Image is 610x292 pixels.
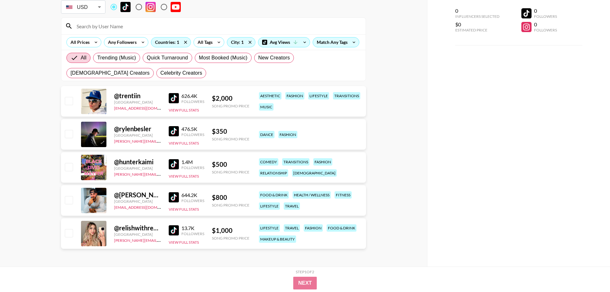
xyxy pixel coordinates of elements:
div: food & drink [327,224,356,232]
div: music [259,103,274,111]
div: @ hunterkaimi [114,158,161,166]
iframe: Drift Widget Chat Controller [578,260,602,284]
div: Estimated Price [455,28,499,32]
div: lifestyle [259,224,280,232]
div: $ 2,000 [212,94,249,102]
span: Trending (Music) [97,54,136,62]
div: Countries: 1 [151,37,191,47]
div: 0 [534,21,557,28]
div: All Tags [194,37,214,47]
div: food & drink [259,191,289,199]
img: TikTok [169,126,179,136]
div: Followers [534,14,557,19]
div: 644.2K [181,192,204,198]
div: 13.7K [181,225,204,231]
div: Song Promo Price [212,137,249,141]
div: fashion [304,224,323,232]
div: Song Promo Price [212,236,249,241]
div: $ 500 [212,160,249,168]
div: @ trentiin [114,92,161,100]
div: $ 1,000 [212,227,249,234]
div: transitions [282,158,309,166]
div: [GEOGRAPHIC_DATA] [114,100,161,105]
button: View Full Stats [169,174,199,179]
div: Match Any Tags [313,37,359,47]
div: $ 800 [212,194,249,201]
img: TikTok [120,2,131,12]
button: View Full Stats [169,141,199,146]
a: [PERSON_NAME][EMAIL_ADDRESS][DOMAIN_NAME] [114,237,208,243]
div: Any Followers [104,37,138,47]
div: 626.4K [181,93,204,99]
div: relationship [259,169,288,177]
div: 1.4M [181,159,204,165]
div: makeup & beauty [259,235,296,243]
div: 476.5K [181,126,204,132]
input: Search by User Name [73,21,362,31]
div: @ rylenbesler [114,125,161,133]
div: @ [PERSON_NAME] [114,191,161,199]
span: New Creators [258,54,290,62]
div: fashion [278,131,297,138]
img: TikTok [169,93,179,103]
span: All [81,54,86,62]
span: Celebrity Creators [160,69,202,77]
div: Step 1 of 2 [296,269,314,274]
div: 0 [455,8,499,14]
img: TikTok [169,225,179,235]
div: Followers [181,231,204,236]
div: lifestyle [259,202,280,210]
span: Most Booked (Music) [199,54,247,62]
div: [GEOGRAPHIC_DATA] [114,199,161,204]
div: [GEOGRAPHIC_DATA] [114,133,161,138]
img: YouTube [171,2,181,12]
div: aesthetic [259,92,281,99]
div: Followers [181,198,204,203]
a: [PERSON_NAME][EMAIL_ADDRESS][DOMAIN_NAME] [114,171,208,177]
div: Followers [181,165,204,170]
div: USD [62,2,104,13]
button: View Full Stats [169,207,199,212]
a: [EMAIL_ADDRESS][DOMAIN_NAME] [114,105,178,111]
div: fashion [285,92,304,99]
div: Followers [534,28,557,32]
div: All Prices [67,37,91,47]
div: dance [259,131,274,138]
img: Instagram [146,2,156,12]
img: TikTok [169,192,179,202]
a: [EMAIL_ADDRESS][DOMAIN_NAME] [114,204,178,210]
div: [DEMOGRAPHIC_DATA] [292,169,337,177]
div: transitions [333,92,360,99]
div: @ relishwithreese [114,224,161,232]
div: [GEOGRAPHIC_DATA] [114,232,161,237]
div: 0 [534,8,557,14]
div: [GEOGRAPHIC_DATA] [114,166,161,171]
a: [PERSON_NAME][EMAIL_ADDRESS][DOMAIN_NAME] [114,138,208,144]
div: Followers [181,132,204,137]
div: travel [284,202,300,210]
span: [DEMOGRAPHIC_DATA] Creators [71,69,150,77]
div: health / wellness [293,191,331,199]
div: Song Promo Price [212,203,249,207]
div: fitness [335,191,352,199]
button: Next [293,277,317,289]
img: TikTok [169,159,179,169]
span: Quick Turnaround [147,54,188,62]
div: $0 [455,21,499,28]
div: Influencers Selected [455,14,499,19]
button: View Full Stats [169,108,199,112]
div: Song Promo Price [212,104,249,108]
div: $ 350 [212,127,249,135]
div: City: 1 [227,37,255,47]
div: travel [284,224,300,232]
div: comedy [259,158,278,166]
div: Song Promo Price [212,170,249,174]
div: Followers [181,99,204,104]
div: lifestyle [308,92,329,99]
div: Avg Views [258,37,310,47]
div: fashion [313,158,332,166]
button: View Full Stats [169,240,199,245]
